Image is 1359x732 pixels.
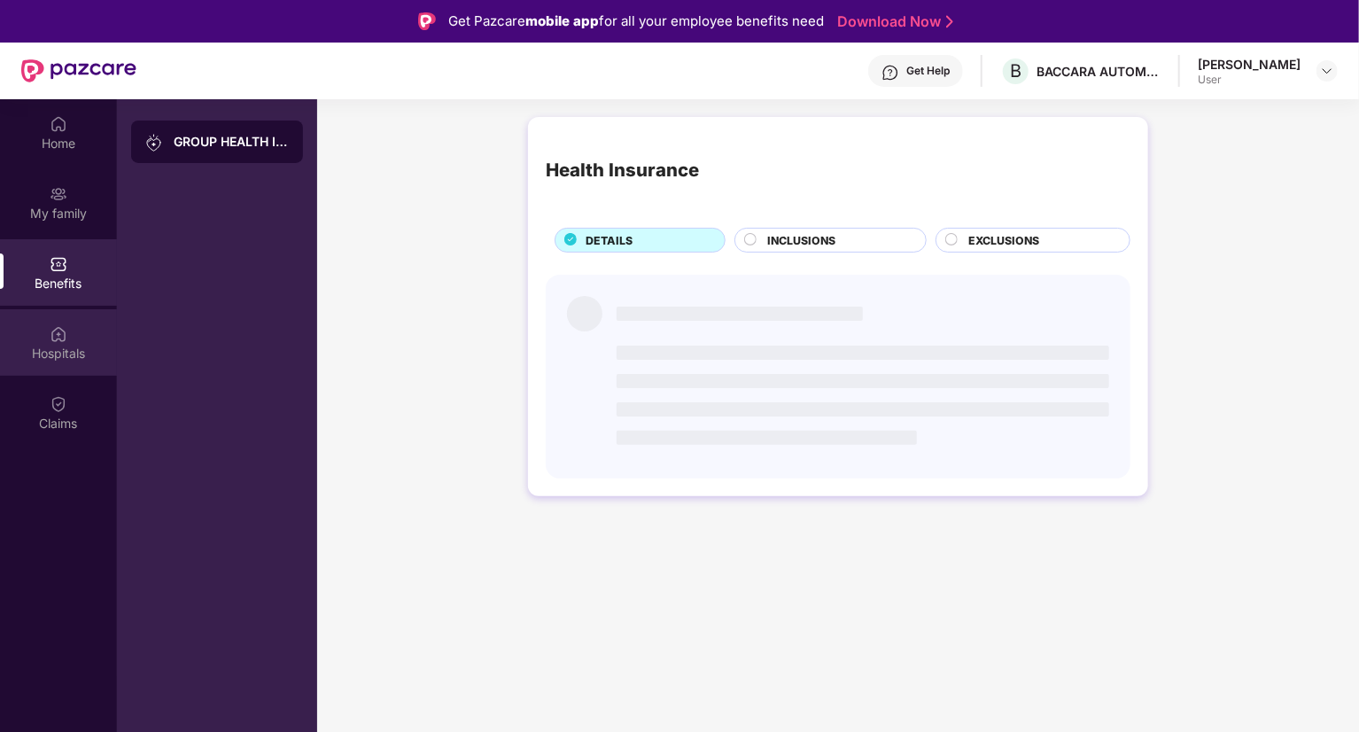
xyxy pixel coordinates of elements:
[1198,73,1301,87] div: User
[1037,63,1161,80] div: BACCARA AUTOMATION AND CONTROL INDIA PRIVATE LIMITED
[448,11,824,32] div: Get Pazcare for all your employee benefits need
[418,12,436,30] img: Logo
[906,64,950,78] div: Get Help
[21,59,136,82] img: New Pazcare Logo
[586,232,633,249] span: DETAILS
[145,134,163,152] img: svg+xml;base64,PHN2ZyB3aWR0aD0iMjAiIGhlaWdodD0iMjAiIHZpZXdCb3g9IjAgMCAyMCAyMCIgZmlsbD0ibm9uZSIgeG...
[837,12,948,31] a: Download Now
[50,255,67,273] img: svg+xml;base64,PHN2ZyBpZD0iQmVuZWZpdHMiIHhtbG5zPSJodHRwOi8vd3d3LnczLm9yZy8yMDAwL3N2ZyIgd2lkdGg9Ij...
[50,325,67,343] img: svg+xml;base64,PHN2ZyBpZD0iSG9zcGl0YWxzIiB4bWxucz0iaHR0cDovL3d3dy53My5vcmcvMjAwMC9zdmciIHdpZHRoPS...
[881,64,899,82] img: svg+xml;base64,PHN2ZyBpZD0iSGVscC0zMngzMiIgeG1sbnM9Imh0dHA6Ly93d3cudzMub3JnLzIwMDAvc3ZnIiB3aWR0aD...
[1010,60,1021,82] span: B
[174,133,289,151] div: GROUP HEALTH INSURANCE
[546,156,699,184] div: Health Insurance
[767,232,835,249] span: INCLUSIONS
[946,12,953,31] img: Stroke
[50,115,67,133] img: svg+xml;base64,PHN2ZyBpZD0iSG9tZSIgeG1sbnM9Imh0dHA6Ly93d3cudzMub3JnLzIwMDAvc3ZnIiB3aWR0aD0iMjAiIG...
[50,395,67,413] img: svg+xml;base64,PHN2ZyBpZD0iQ2xhaW0iIHhtbG5zPSJodHRwOi8vd3d3LnczLm9yZy8yMDAwL3N2ZyIgd2lkdGg9IjIwIi...
[968,232,1039,249] span: EXCLUSIONS
[1320,64,1334,78] img: svg+xml;base64,PHN2ZyBpZD0iRHJvcGRvd24tMzJ4MzIiIHhtbG5zPSJodHRwOi8vd3d3LnczLm9yZy8yMDAwL3N2ZyIgd2...
[1198,56,1301,73] div: [PERSON_NAME]
[50,185,67,203] img: svg+xml;base64,PHN2ZyB3aWR0aD0iMjAiIGhlaWdodD0iMjAiIHZpZXdCb3g9IjAgMCAyMCAyMCIgZmlsbD0ibm9uZSIgeG...
[525,12,599,29] strong: mobile app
